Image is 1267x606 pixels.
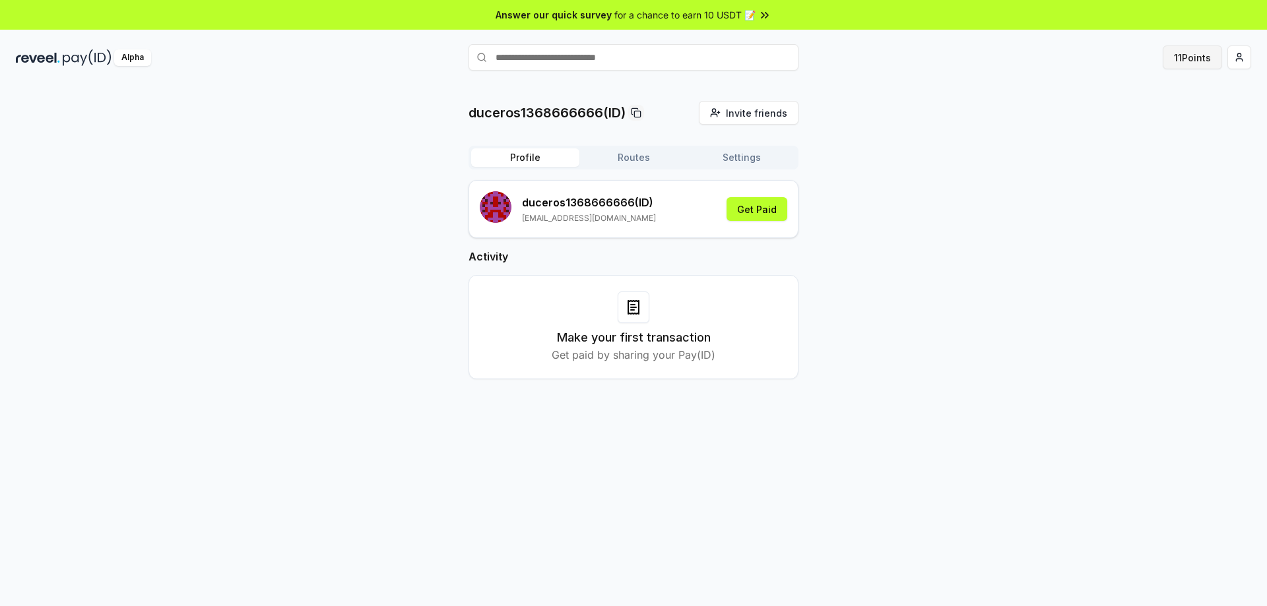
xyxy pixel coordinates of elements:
button: 11Points [1163,45,1222,69]
h2: Activity [469,249,798,264]
img: reveel_dark [16,49,60,66]
div: Alpha [114,49,151,66]
span: Invite friends [726,106,787,120]
h3: Make your first transaction [557,328,711,347]
button: Get Paid [727,197,787,221]
span: Answer our quick survey [496,8,612,22]
button: Routes [579,148,688,167]
p: duceros1368666666 (ID) [522,195,656,210]
img: pay_id [63,49,112,66]
button: Settings [688,148,796,167]
p: Get paid by sharing your Pay(ID) [552,347,715,363]
span: for a chance to earn 10 USDT 📝 [614,8,756,22]
button: Profile [471,148,579,167]
p: [EMAIL_ADDRESS][DOMAIN_NAME] [522,213,656,224]
p: duceros1368666666(ID) [469,104,626,122]
button: Invite friends [699,101,798,125]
